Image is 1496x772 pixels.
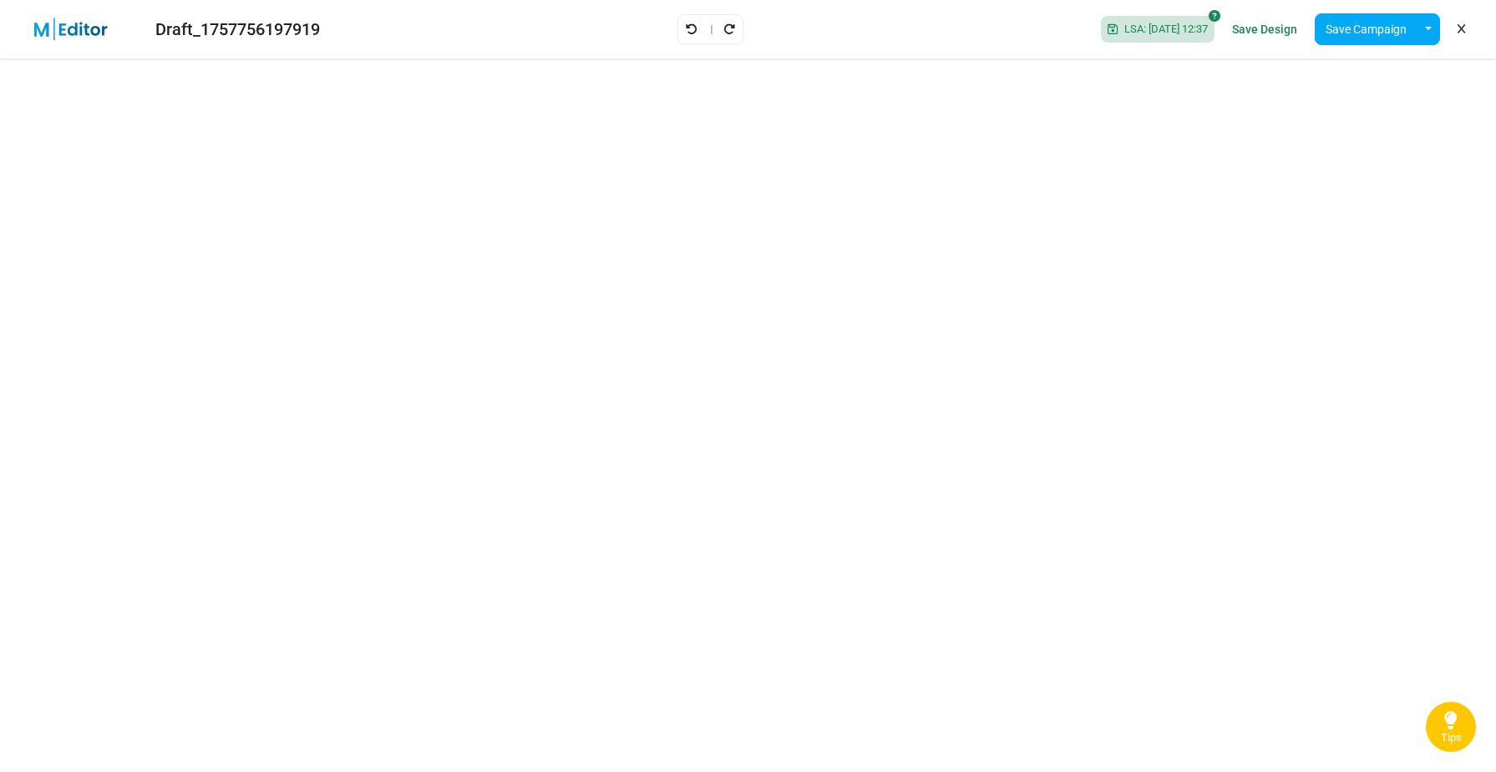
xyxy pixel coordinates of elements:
[1118,23,1208,36] span: LSA: [DATE] 12:37
[1228,15,1301,43] a: Save Design
[1209,10,1220,22] i: SoftSave® is off
[1315,13,1417,45] button: Save Campaign
[1441,731,1462,744] span: Tips
[685,18,698,40] a: Undo
[155,17,320,42] div: Draft_1757756197919
[723,18,736,40] a: Redo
